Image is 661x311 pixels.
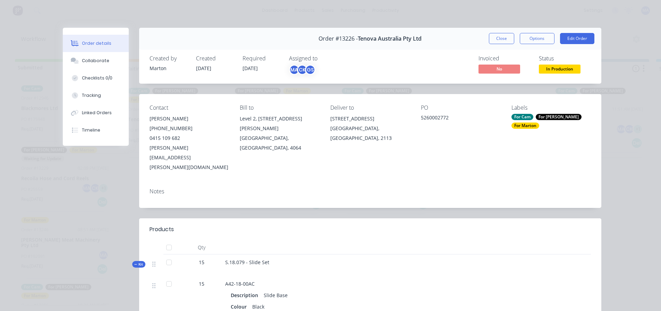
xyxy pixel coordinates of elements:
[539,65,581,73] span: In Production
[63,121,129,139] button: Timeline
[511,114,533,120] div: For Cam
[150,55,188,62] div: Created by
[305,65,315,75] div: GS
[520,33,554,44] button: Options
[181,241,222,254] div: Qty
[132,261,145,268] div: Kit
[240,114,319,153] div: Level 2, [STREET_ADDRESS][PERSON_NAME][GEOGRAPHIC_DATA], [GEOGRAPHIC_DATA], 4064
[225,280,255,287] span: A42-18-00AC
[199,259,204,266] span: 15
[82,127,100,133] div: Timeline
[82,40,111,47] div: Order details
[150,225,174,234] div: Products
[478,65,520,73] span: No
[82,92,101,99] div: Tracking
[489,33,514,44] button: Close
[150,104,229,111] div: Contact
[134,262,143,267] span: Kit
[511,123,539,129] div: For Marton
[421,114,500,124] div: 5260002772
[289,65,315,75] button: MACKGS
[421,104,500,111] div: PO
[63,52,129,69] button: Collaborate
[63,87,129,104] button: Tracking
[289,55,358,62] div: Assigned to
[231,290,261,300] div: Description
[560,33,594,44] button: Edit Order
[243,65,258,72] span: [DATE]
[82,58,109,64] div: Collaborate
[82,110,112,116] div: Linked Orders
[261,290,290,300] div: Slide Base
[150,124,229,133] div: [PHONE_NUMBER]
[330,114,410,124] div: [STREET_ADDRESS]
[82,75,112,81] div: Checklists 0/0
[330,124,410,143] div: [GEOGRAPHIC_DATA], [GEOGRAPHIC_DATA], 2113
[196,65,211,72] span: [DATE]
[150,143,229,172] div: [PERSON_NAME][EMAIL_ADDRESS][PERSON_NAME][DOMAIN_NAME]
[225,259,269,266] span: S.18.079 - Slide Set
[240,133,319,153] div: [GEOGRAPHIC_DATA], [GEOGRAPHIC_DATA], 4064
[243,55,281,62] div: Required
[150,65,188,72] div: Marton
[539,55,591,62] div: Status
[199,280,204,287] span: 15
[240,104,319,111] div: Bill to
[536,114,582,120] div: For [PERSON_NAME]
[358,35,422,42] span: Tenova Australia Pty Ltd
[150,114,229,124] div: [PERSON_NAME]
[289,65,299,75] div: MA
[539,65,581,75] button: In Production
[63,69,129,87] button: Checklists 0/0
[150,188,591,195] div: Notes
[196,55,234,62] div: Created
[330,104,410,111] div: Deliver to
[511,104,591,111] div: Labels
[330,114,410,143] div: [STREET_ADDRESS][GEOGRAPHIC_DATA], [GEOGRAPHIC_DATA], 2113
[297,65,307,75] div: CK
[63,104,129,121] button: Linked Orders
[319,35,358,42] span: Order #13226 -
[240,114,319,133] div: Level 2, [STREET_ADDRESS][PERSON_NAME]
[150,133,229,143] div: 0415 109 682
[63,35,129,52] button: Order details
[150,114,229,172] div: [PERSON_NAME][PHONE_NUMBER]0415 109 682[PERSON_NAME][EMAIL_ADDRESS][PERSON_NAME][DOMAIN_NAME]
[478,55,531,62] div: Invoiced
